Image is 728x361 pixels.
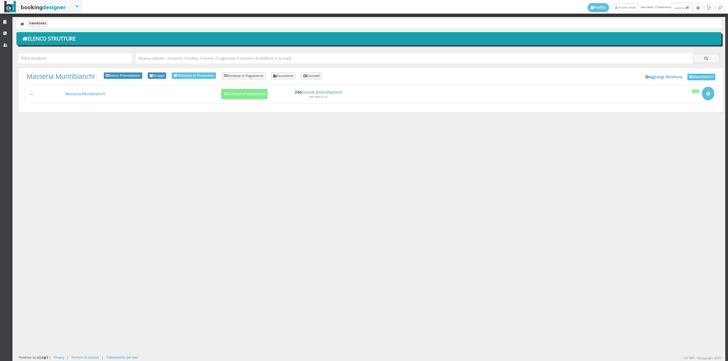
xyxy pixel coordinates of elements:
[642,72,686,82] a: Aggiungi Struttura
[672,3,692,12] button: Notifiche
[221,89,268,99] button: 2Richieste di preventivo
[18,53,132,63] input: Filtra strutture
[301,72,322,80] a: Contatti
[221,72,266,80] a: Richieste di Pagamento
[4,1,66,13] img: BookingDesigner.com
[687,74,715,80] a: Impostazioni
[28,92,35,96] img: 56db488bc92111ef969d06d5a9c234c7_max100.png
[272,89,365,95] h4: nuove prenotazioni
[36,355,49,360] img: ionet_small_logo.png
[28,20,48,27] li: Dashboard
[106,355,138,359] a: Trattamento dei dati
[65,91,105,96] a: Masseria Muntibianchi
[295,89,302,95] strong: 246
[271,72,296,80] a: Documenti
[27,72,98,80] span: |
[272,89,365,95] a: 246nuove prenotazioni
[612,3,639,12] a: [PERSON_NAME]
[104,72,142,79] a: Elenco Prenotazioni
[588,3,609,12] a: Profilo
[71,355,99,359] a: Termini di utilizzo
[224,91,226,96] b: 2
[148,72,167,79] a: Gruppi
[172,72,216,79] a: Richieste di Preventivo
[19,355,51,360] div: Powered by |
[21,34,717,44] h1: Elenco Strutture
[309,95,328,98] small: nelle ultime 24 ore
[54,355,64,359] a: Privacy
[136,53,693,63] input: Ricerca cliente - (inserisci il codice, il nome, il cognome, il numero di telefono o la mail)
[27,72,95,81] a: Masseria Muntibianchi
[222,92,266,96] h5: Richieste di preventivo
[692,89,699,92] div: Attiva
[67,355,69,359] div: |
[588,3,693,12] span: mercoledì, 17 settembre
[102,355,103,359] div: |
